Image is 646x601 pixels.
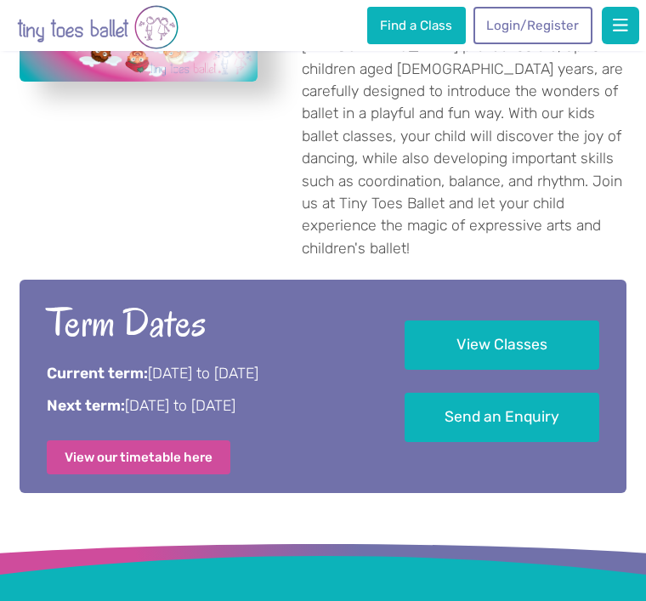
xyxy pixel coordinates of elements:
[17,3,178,51] img: tiny toes ballet
[47,298,360,349] h2: Term Dates
[47,397,125,414] strong: Next term:
[367,7,466,44] a: Find a Class
[47,395,360,417] p: [DATE] to [DATE]
[47,365,148,382] strong: Current term:
[473,7,592,44] a: Login/Register
[405,393,599,443] a: Send an Enquiry
[405,320,599,371] a: View Classes
[47,363,360,384] p: [DATE] to [DATE]
[47,440,230,474] a: View our timetable here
